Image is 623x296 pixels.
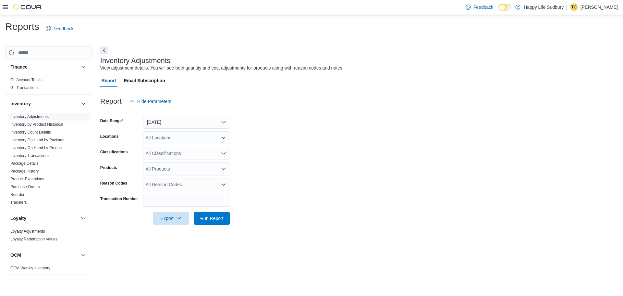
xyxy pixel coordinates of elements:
span: Email Subscription [124,74,165,87]
button: Open list of options [221,135,226,140]
img: Cova [13,4,42,10]
div: Finance [5,76,92,94]
a: Inventory Count Details [10,130,51,135]
span: Feedback [54,25,73,32]
a: Transfers [10,200,27,205]
h3: OCM [10,252,21,258]
button: Pricing [79,280,87,288]
h3: Loyalty [10,215,26,222]
a: OCM Weekly Inventory [10,266,50,270]
button: OCM [79,251,87,259]
a: Feedback [43,22,76,35]
div: OCM [5,264,92,275]
div: Tanner Chretien [570,3,578,11]
a: Inventory by Product Historical [10,122,63,127]
span: Loyalty Redemption Values [10,237,57,242]
button: Inventory [10,100,78,107]
span: Package Details [10,161,39,166]
div: View adjustment details. You will see both quantity and cost adjustments for products along with ... [100,65,344,71]
label: Date Range [100,118,123,123]
a: GL Transactions [10,85,39,90]
a: GL Account Totals [10,78,42,82]
span: TC [571,3,577,11]
p: Happy Life Sudbury [524,3,564,11]
span: Package History [10,169,39,174]
a: Package History [10,169,39,174]
h3: Pricing [10,281,26,287]
button: Open list of options [221,166,226,172]
label: Products [100,165,117,170]
button: Open list of options [221,182,226,187]
button: Export [153,212,189,225]
span: Export [157,212,185,225]
span: Run Report [200,215,224,222]
h3: Report [100,97,122,105]
h3: Inventory [10,100,31,107]
label: Classifications [100,149,128,155]
button: Run Report [194,212,230,225]
button: Finance [79,63,87,71]
span: Hide Parameters [137,98,171,105]
span: Report [102,74,116,87]
button: Inventory [79,100,87,108]
a: Inventory On Hand by Product [10,146,63,150]
button: Next [100,46,108,54]
button: Hide Parameters [127,95,174,108]
label: Reason Codes [100,181,127,186]
label: Locations [100,134,119,139]
button: Loyalty [79,214,87,222]
span: Inventory On Hand by Package [10,137,65,143]
span: Feedback [473,4,493,10]
button: OCM [10,252,78,258]
a: Package Details [10,161,39,166]
h1: Reports [5,20,39,33]
a: Product Expirations [10,177,44,181]
h3: Inventory Adjustments [100,57,170,65]
input: Dark Mode [498,4,512,11]
a: Inventory Adjustments [10,114,49,119]
a: Loyalty Adjustments [10,229,45,234]
div: Inventory [5,113,92,209]
a: Feedback [463,1,496,14]
span: Loyalty Adjustments [10,229,45,234]
a: Loyalty Redemption Values [10,237,57,241]
span: Transfers [10,200,27,205]
button: Loyalty [10,215,78,222]
a: Reorder [10,192,24,197]
p: | [566,3,568,11]
h3: Finance [10,64,28,70]
a: Inventory Transactions [10,153,50,158]
span: GL Account Totals [10,77,42,83]
span: Inventory Count Details [10,130,51,135]
div: Loyalty [5,227,92,246]
button: Pricing [10,281,78,287]
button: [DATE] [143,116,230,129]
button: Finance [10,64,78,70]
label: Transaction Number [100,196,138,201]
a: Purchase Orders [10,185,40,189]
a: Inventory On Hand by Package [10,138,65,142]
button: Open list of options [221,151,226,156]
p: [PERSON_NAME] [580,3,618,11]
